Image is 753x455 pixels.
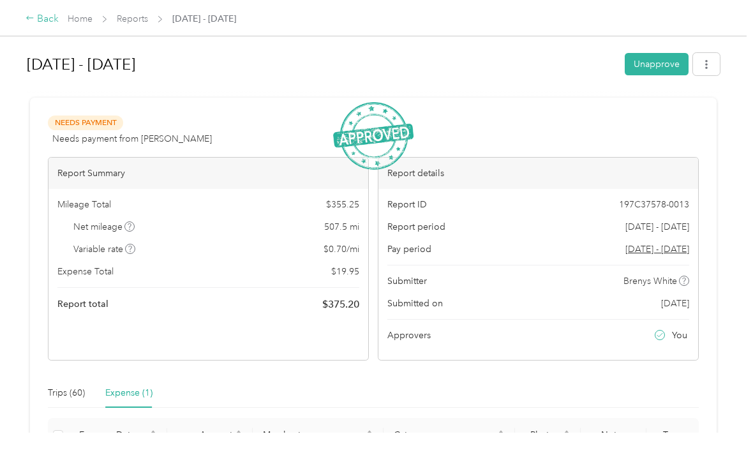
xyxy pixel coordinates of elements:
[625,53,689,75] button: Unapprove
[105,386,153,400] div: Expense (1)
[324,242,359,256] span: $ 0.70 / mi
[48,386,85,400] div: Trips (60)
[333,102,414,170] img: ApprovedStamp
[172,12,236,26] span: [DATE] - [DATE]
[68,13,93,24] a: Home
[263,429,364,440] span: Merchant
[387,297,443,310] span: Submitted on
[331,265,359,278] span: $ 19.95
[324,220,359,234] span: 507.5 mi
[672,329,687,342] span: You
[515,418,581,453] th: Photo
[79,429,147,440] span: Expense Date
[581,418,646,453] th: Notes
[149,428,157,436] span: caret-up
[235,428,242,436] span: caret-up
[625,220,689,234] span: [DATE] - [DATE]
[48,158,368,189] div: Report Summary
[661,297,689,310] span: [DATE]
[378,158,698,189] div: Report details
[322,297,359,312] span: $ 375.20
[326,198,359,211] span: $ 355.25
[387,198,427,211] span: Report ID
[366,428,373,436] span: caret-up
[253,418,384,453] th: Merchant
[69,418,167,453] th: Expense Date
[26,11,59,27] div: Back
[497,428,505,436] span: caret-up
[73,242,136,256] span: Variable rate
[646,418,699,453] th: Tags
[394,429,495,440] span: Category
[167,418,253,453] th: Amount
[657,429,689,440] div: Tags
[57,265,114,278] span: Expense Total
[682,384,753,455] iframe: Everlance-gr Chat Button Frame
[57,198,111,211] span: Mileage Total
[52,132,212,145] span: Needs payment from [PERSON_NAME]
[387,220,445,234] span: Report period
[57,297,108,311] span: Report total
[177,429,232,440] span: Amount
[563,428,570,436] span: caret-up
[48,116,123,130] span: Needs Payment
[27,49,616,80] h1: Sep 1 - 30, 2025
[619,198,689,211] span: 197C37578-0013
[625,242,689,256] span: Go to pay period
[387,274,427,288] span: Submitter
[73,220,135,234] span: Net mileage
[387,242,431,256] span: Pay period
[117,13,148,24] a: Reports
[623,274,677,288] span: Brenys White
[384,418,515,453] th: Category
[525,429,560,440] span: Photo
[387,329,431,342] span: Approvers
